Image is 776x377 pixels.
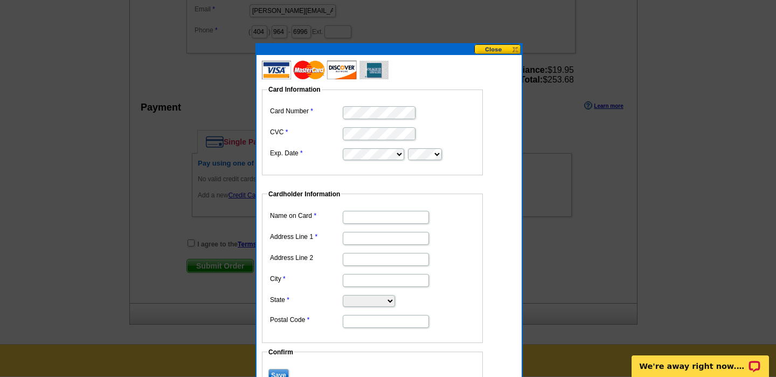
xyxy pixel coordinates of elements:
[270,295,342,305] label: State
[262,60,389,79] img: acceptedCards.gif
[270,253,342,263] label: Address Line 2
[270,274,342,284] label: City
[270,106,342,116] label: Card Number
[625,343,776,377] iframe: LiveChat chat widget
[267,85,322,94] legend: Card Information
[267,189,341,199] legend: Cardholder Information
[270,315,342,325] label: Postal Code
[270,232,342,242] label: Address Line 1
[267,347,294,357] legend: Confirm
[270,211,342,221] label: Name on Card
[270,148,342,158] label: Exp. Date
[270,127,342,137] label: CVC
